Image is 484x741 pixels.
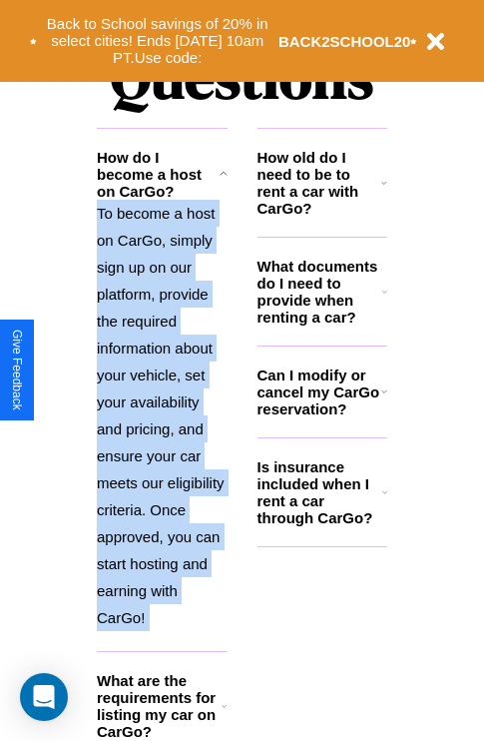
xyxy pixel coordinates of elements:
[257,458,382,526] h3: Is insurance included when I rent a car through CarGo?
[37,10,278,72] button: Back to School savings of 20% in select cities! Ends [DATE] 10am PT.Use code:
[257,258,383,326] h3: What documents do I need to provide when renting a car?
[10,330,24,410] div: Give Feedback
[97,200,228,631] p: To become a host on CarGo, simply sign up on our platform, provide the required information about...
[97,672,222,740] h3: What are the requirements for listing my car on CarGo?
[257,149,382,217] h3: How old do I need to be to rent a car with CarGo?
[20,673,68,721] div: Open Intercom Messenger
[97,149,220,200] h3: How do I become a host on CarGo?
[257,367,381,417] h3: Can I modify or cancel my CarGo reservation?
[278,33,411,50] b: BACK2SCHOOL20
